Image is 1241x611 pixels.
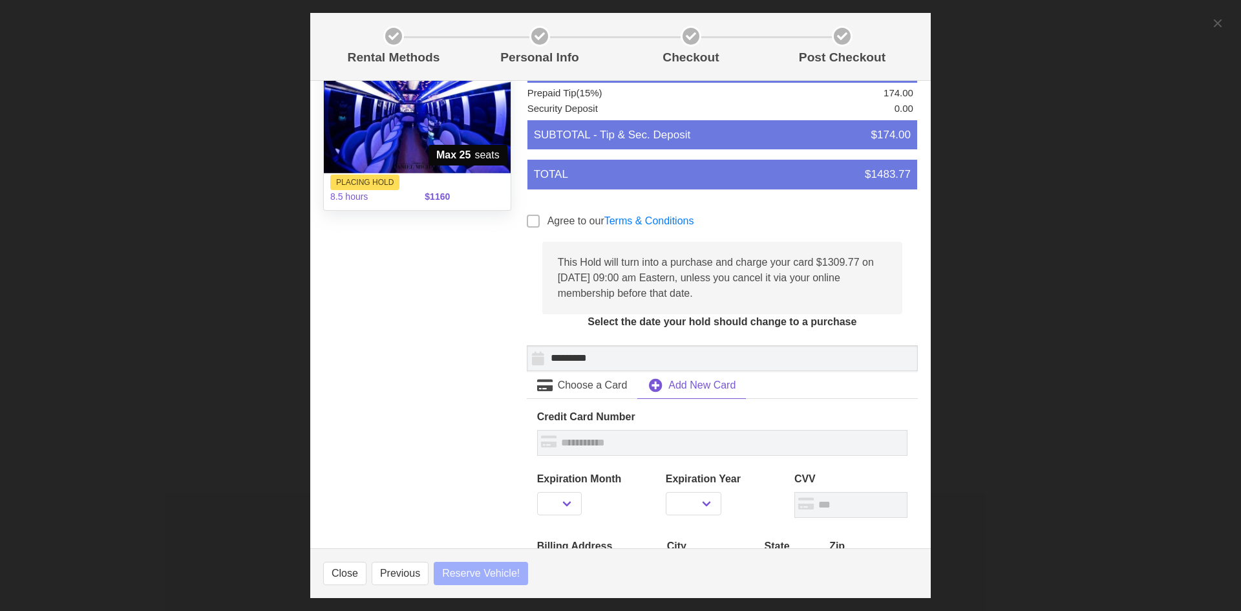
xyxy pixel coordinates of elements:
label: Agree to our [547,213,694,229]
label: State [765,539,811,554]
button: Reserve Vehicle! [434,562,528,585]
span: Choose a Card [558,378,628,393]
span: seats [429,145,507,166]
li: 174.00 [730,86,913,102]
span: Reserve Vehicle! [442,566,520,581]
p: Personal Info [469,48,610,67]
span: $174.00 [871,127,911,144]
label: Credit Card Number [537,409,907,425]
label: Zip [829,539,907,554]
li: SUBTOTAL - Tip & Sec. Deposit [527,120,917,150]
label: Billing Address [537,539,648,554]
span: Add New Card [668,378,736,393]
label: Expiration Month [537,471,650,487]
button: Previous [372,562,429,585]
button: Close [323,562,366,585]
img: 34%2002.jpg [324,49,511,173]
strong: Select the date your hold should change to a purchase [588,316,856,327]
label: CVV [794,471,907,487]
span: 8.5 hours [323,182,417,211]
span: $1483.77 [865,166,911,183]
p: Rental Methods [328,48,459,67]
a: Terms & Conditions [604,215,694,226]
strong: Max 25 [436,147,471,163]
label: Expiration Year [666,471,779,487]
li: Prepaid Tip [527,86,730,102]
li: Security Deposit [527,102,730,117]
li: 0.00 [730,102,913,117]
li: TOTAL [527,160,917,189]
div: This Hold will turn into a purchase and charge your card $1309.77 on [DATE] 09:00 am Eastern, unl... [542,242,902,314]
label: City [667,539,745,554]
span: (15%) [577,87,602,98]
p: Checkout [620,48,761,67]
p: Post Checkout [772,48,913,67]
